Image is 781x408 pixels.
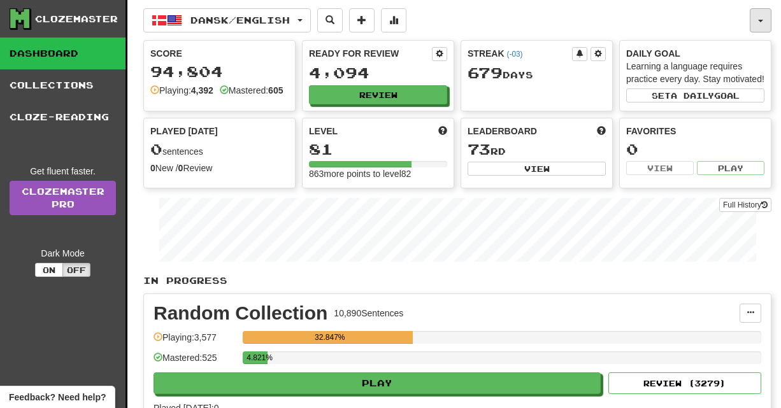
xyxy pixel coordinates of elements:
[626,161,694,175] button: View
[10,247,116,260] div: Dark Mode
[150,140,162,158] span: 0
[309,47,432,60] div: Ready for Review
[626,141,764,157] div: 0
[178,163,183,173] strong: 0
[317,8,343,32] button: Search sentences
[468,64,503,81] span: 679
[309,167,447,180] div: 863 more points to level 82
[247,351,268,364] div: 4.821%
[150,84,213,97] div: Playing:
[309,125,338,137] span: Level
[268,85,283,95] strong: 605
[191,85,213,95] strong: 4,392
[154,304,327,323] div: Random Collection
[468,125,537,137] span: Leaderboard
[247,331,413,344] div: 32.847%
[671,91,714,100] span: a daily
[154,372,601,394] button: Play
[719,198,771,212] button: Full History
[626,88,764,102] button: Seta dailygoal
[349,8,375,32] button: Add sentence to collection
[150,47,289,60] div: Score
[150,163,155,173] strong: 0
[468,162,606,176] button: View
[143,274,771,287] p: In Progress
[626,60,764,85] div: Learning a language requires practice every day. Stay motivated!
[190,15,290,25] span: Dansk / English
[150,64,289,80] div: 94,804
[143,8,311,32] button: Dansk/English
[381,8,406,32] button: More stats
[9,391,106,404] span: Open feedback widget
[10,181,116,215] a: ClozemasterPro
[154,331,236,352] div: Playing: 3,577
[468,65,606,81] div: Day s
[697,161,764,175] button: Play
[468,141,606,158] div: rd
[154,351,236,372] div: Mastered: 525
[608,372,761,394] button: Review (3279)
[35,13,118,25] div: Clozemaster
[468,47,572,60] div: Streak
[35,263,63,277] button: On
[220,84,283,97] div: Mastered:
[150,162,289,174] div: New / Review
[626,125,764,137] div: Favorites
[309,85,447,104] button: Review
[468,140,491,158] span: 73
[150,141,289,158] div: sentences
[334,307,403,320] div: 10,890 Sentences
[506,50,522,59] a: (-03)
[10,165,116,178] div: Get fluent faster.
[62,263,90,277] button: Off
[626,47,764,60] div: Daily Goal
[309,65,447,81] div: 4,094
[597,125,606,137] span: This week in points, UTC
[150,125,218,137] span: Played [DATE]
[309,141,447,157] div: 81
[438,125,447,137] span: Score more points to level up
